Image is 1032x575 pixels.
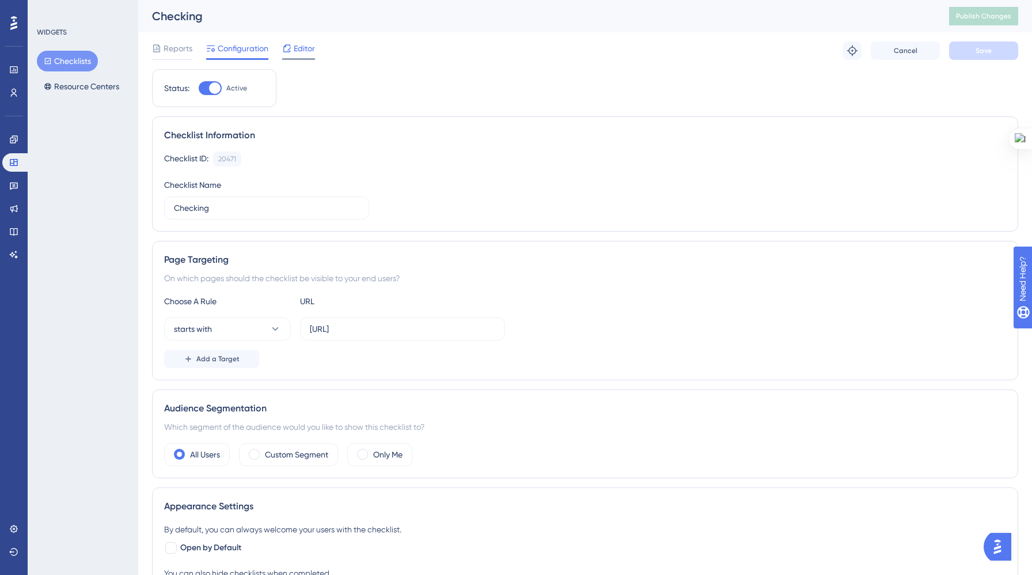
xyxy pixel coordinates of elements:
div: Audience Segmentation [164,402,1006,415]
span: Active [226,84,247,93]
span: Cancel [894,46,917,55]
div: Checklist Name [164,178,221,192]
div: 20471 [218,154,236,164]
div: WIDGETS [37,28,67,37]
div: Page Targeting [164,253,1006,267]
div: Choose A Rule [164,294,291,308]
label: All Users [190,448,220,461]
span: Need Help? [27,3,72,17]
input: yourwebsite.com/path [310,323,495,335]
div: Checklist Information [164,128,1006,142]
input: Type your Checklist name [174,202,359,214]
button: Cancel [871,41,940,60]
span: Save [976,46,992,55]
span: starts with [174,322,212,336]
div: Which segment of the audience would you like to show this checklist to? [164,420,1006,434]
button: Save [949,41,1018,60]
button: starts with [164,317,291,341]
span: Open by Default [180,541,241,555]
div: Checking [152,8,920,24]
div: On which pages should the checklist be visible to your end users? [164,271,1006,285]
span: Configuration [218,41,268,55]
button: Add a Target [164,350,259,368]
div: Checklist ID: [164,152,208,167]
button: Resource Centers [37,76,126,97]
iframe: UserGuiding AI Assistant Launcher [984,529,1018,564]
button: Publish Changes [949,7,1018,25]
div: Status: [164,81,189,95]
div: Appearance Settings [164,500,1006,513]
span: Add a Target [196,354,240,364]
label: Custom Segment [265,448,328,461]
div: URL [300,294,427,308]
span: Publish Changes [956,12,1011,21]
label: Only Me [373,448,403,461]
div: By default, you can always welcome your users with the checklist. [164,523,1006,536]
button: Checklists [37,51,98,71]
span: Editor [294,41,315,55]
span: Reports [164,41,192,55]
